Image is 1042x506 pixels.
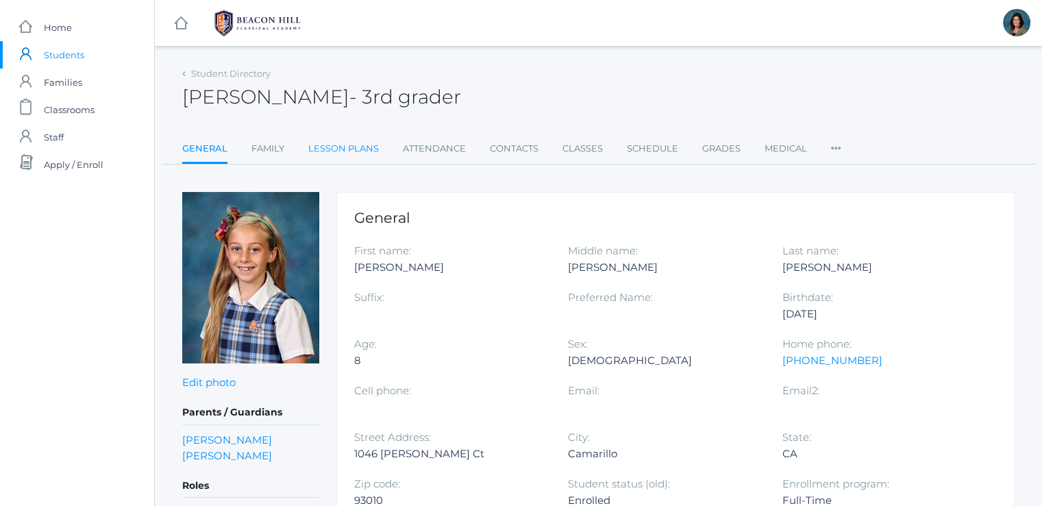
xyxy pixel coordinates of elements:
div: [PERSON_NAME] [354,259,547,276]
label: Enrollment program: [782,477,889,490]
span: Staff [44,123,64,151]
span: Classrooms [44,96,95,123]
a: Schedule [627,135,678,162]
div: 8 [354,352,547,369]
label: Student status (old): [568,477,670,490]
label: City: [568,431,590,444]
a: Lesson Plans [308,135,379,162]
span: - 3rd grader [349,85,461,108]
label: Birthdate: [782,291,833,304]
h5: Roles [182,474,319,498]
label: Age: [354,337,377,350]
h2: [PERSON_NAME] [182,86,461,108]
div: Camarillo [568,446,761,462]
div: [PERSON_NAME] [782,259,976,276]
a: Attendance [403,135,466,162]
label: Email: [568,384,599,397]
label: First name: [354,244,411,257]
a: [PERSON_NAME] [182,432,272,448]
label: Cell phone: [354,384,411,397]
a: Grades [702,135,741,162]
img: Annette Noyes [182,192,319,363]
h5: Parents / Guardians [182,401,319,424]
a: Family [251,135,284,162]
label: Email2: [782,384,819,397]
div: [DATE] [782,306,976,322]
label: State: [782,431,811,444]
div: 1046 [PERSON_NAME] Ct [354,446,547,462]
label: Sex: [568,337,588,350]
a: Edit photo [182,376,236,389]
a: Student Directory [191,68,271,79]
a: Contacts [490,135,538,162]
span: Families [44,69,82,96]
a: Medical [765,135,807,162]
label: Home phone: [782,337,852,350]
a: [PERSON_NAME] [182,448,272,463]
label: Middle name: [568,244,638,257]
span: Home [44,14,72,41]
label: Suffix: [354,291,384,304]
a: [PHONE_NUMBER] [782,354,882,367]
a: Classes [562,135,603,162]
label: Zip code: [354,477,400,490]
div: [PERSON_NAME] [568,259,761,276]
h1: General [354,210,997,226]
img: 1_BHCALogos-05.png [206,6,309,40]
span: Apply / Enroll [44,151,103,178]
div: Rheanna Noyes [1003,9,1030,36]
div: [DEMOGRAPHIC_DATA] [568,352,761,369]
label: Last name: [782,244,839,257]
label: Street Address: [354,431,431,444]
span: Students [44,41,84,69]
a: General [182,135,227,165]
label: Preferred Name: [568,291,653,304]
div: CA [782,446,976,462]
